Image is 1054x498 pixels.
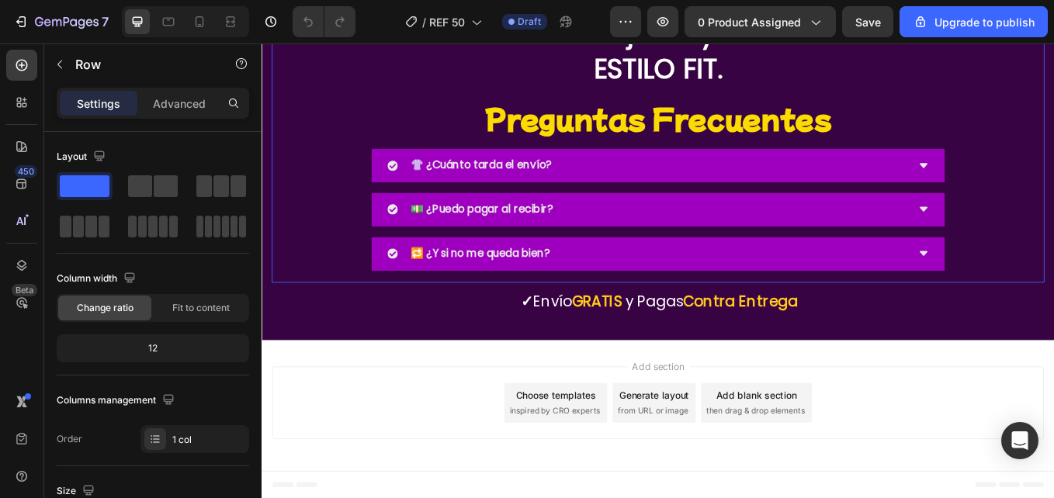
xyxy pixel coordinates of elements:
p: Settings [77,95,120,112]
div: Open Intercom Messenger [1001,422,1038,459]
span: Change ratio [77,301,133,315]
span: from URL or image [418,424,501,438]
span: y Pagas [428,291,495,315]
span: Add section [429,371,503,387]
span: / [422,14,426,30]
div: Beta [12,284,37,296]
span: then drag & drop elements [522,424,638,438]
span: inspired by CRO experts [291,424,397,438]
button: Upgrade to publish [900,6,1048,37]
div: Choose templates [299,405,393,421]
span: Draft [518,15,541,29]
p: 7 [102,12,109,31]
div: Upgrade to publish [913,14,1035,30]
div: Generate layout [421,405,502,421]
strong: Preguntas Frecuentes [262,64,671,110]
span: Fit to content [172,301,230,315]
span: Save [855,16,881,29]
div: Column width [57,268,139,289]
strong: 💵 ¿Puedo pagar al recibir? [175,185,342,203]
strong: GRATIS [365,291,423,315]
div: Columns management [57,390,178,411]
p: Advanced [153,95,206,112]
span: REF 50 [429,14,465,30]
button: Save [842,6,893,37]
div: Layout [57,147,109,168]
iframe: Design area [262,43,1054,498]
strong: 👚 ¿Cuánto tarda el envío? [175,133,341,151]
span: Envío [305,291,365,315]
div: Undo/Redo [293,6,355,37]
span: 0 product assigned [698,14,801,30]
button: 7 [6,6,116,37]
p: Row [75,55,207,74]
div: 450 [15,165,37,178]
strong: ✓ [305,291,319,315]
strong: Contra Entrega [495,291,630,315]
div: Add blank section [534,405,629,421]
div: 12 [60,337,246,359]
div: 1 col [172,433,245,447]
button: 0 product assigned [685,6,836,37]
div: Order [57,432,82,446]
strong: 🔁 ¿Y si no me queda bien? [175,237,338,255]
